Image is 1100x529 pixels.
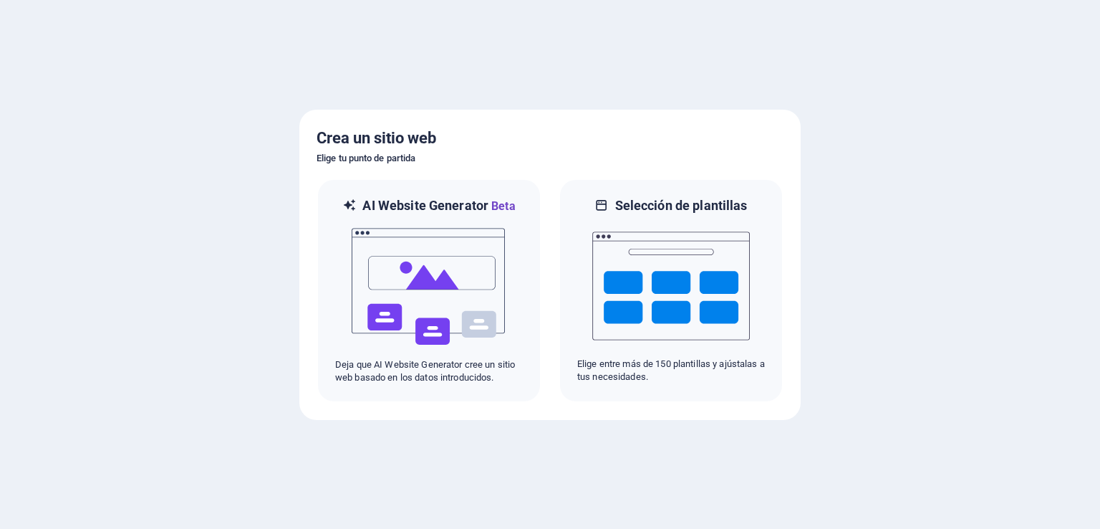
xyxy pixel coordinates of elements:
[335,358,523,384] p: Deja que AI Website Generator cree un sitio web basado en los datos introducidos.
[317,150,783,167] h6: Elige tu punto de partida
[577,358,765,383] p: Elige entre más de 150 plantillas y ajústalas a tus necesidades.
[488,199,516,213] span: Beta
[350,215,508,358] img: ai
[615,197,748,214] h6: Selección de plantillas
[559,178,783,403] div: Selección de plantillasElige entre más de 150 plantillas y ajústalas a tus necesidades.
[362,197,515,215] h6: AI Website Generator
[317,127,783,150] h5: Crea un sitio web
[317,178,541,403] div: AI Website GeneratorBetaaiDeja que AI Website Generator cree un sitio web basado en los datos int...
